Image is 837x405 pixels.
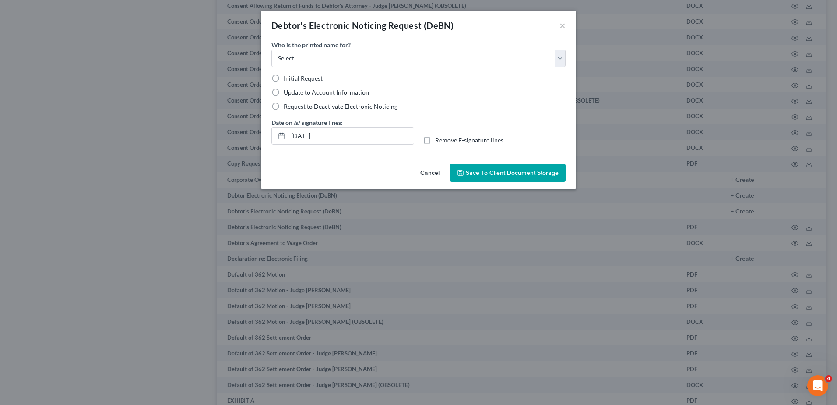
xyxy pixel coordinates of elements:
span: Update to Account Information [284,89,369,96]
label: Who is the printed name for? [271,40,351,50]
button: × [559,20,566,31]
button: Save to Client Document Storage [450,164,566,182]
div: Debtor's Electronic Noticing Request (DeBN) [271,19,454,32]
span: 4 [825,375,832,382]
iframe: Intercom live chat [807,375,828,396]
label: Date on /s/ signature lines: [271,118,343,127]
span: Save to Client Document Storage [466,169,559,177]
span: Remove E-signature lines [435,136,503,144]
span: Request to Deactivate Electronic Noticing [284,103,397,110]
input: MM/DD/YYYY [288,128,414,144]
span: Initial Request [284,75,323,82]
button: Cancel [413,165,447,182]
